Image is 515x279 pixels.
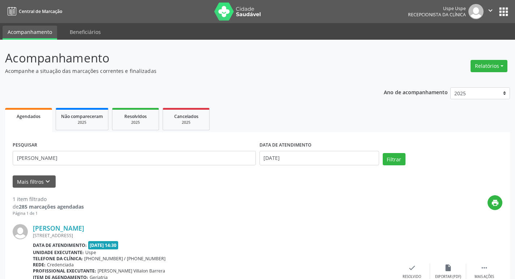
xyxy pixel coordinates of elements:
img: img [468,4,484,19]
span: [PERSON_NAME] Villalon Barrera [98,268,165,274]
i: keyboard_arrow_down [44,178,52,186]
div: [STREET_ADDRESS] [33,232,394,239]
span: Uspe [85,249,96,256]
i: print [491,199,499,207]
button: print [488,195,502,210]
b: Profissional executante: [33,268,96,274]
a: Beneficiários [65,26,106,38]
img: img [13,224,28,239]
a: [PERSON_NAME] [33,224,84,232]
span: Credenciada [47,262,74,268]
button: Relatórios [471,60,507,72]
div: 2025 [117,120,154,125]
a: Acompanhamento [3,26,57,40]
input: Selecione um intervalo [259,151,379,165]
span: Recepcionista da clínica [408,12,466,18]
p: Acompanhamento [5,49,359,67]
strong: 285 marcações agendadas [19,203,84,210]
span: Resolvidos [124,113,147,119]
span: [DATE] 14:30 [88,241,119,249]
i:  [480,264,488,272]
label: DATA DE ATENDIMENTO [259,140,312,151]
div: 2025 [168,120,204,125]
label: PESQUISAR [13,140,37,151]
div: 2025 [61,120,103,125]
button: Filtrar [383,153,405,165]
b: Telefone da clínica: [33,256,83,262]
span: [PHONE_NUMBER] / [PHONE_NUMBER] [84,256,166,262]
span: Central de Marcação [19,8,62,14]
div: Página 1 de 1 [13,210,84,217]
b: Data de atendimento: [33,242,87,248]
b: Rede: [33,262,46,268]
b: Unidade executante: [33,249,84,256]
i:  [486,6,494,14]
span: Cancelados [174,113,198,119]
div: de [13,203,84,210]
p: Acompanhe a situação das marcações correntes e finalizadas [5,67,359,75]
div: 1 item filtrado [13,195,84,203]
i: insert_drive_file [444,264,452,272]
i: check [408,264,416,272]
div: Uspe Uspe [408,5,466,12]
a: Central de Marcação [5,5,62,17]
span: Agendados [17,113,40,119]
button: Mais filtroskeyboard_arrow_down [13,175,56,188]
p: Ano de acompanhamento [384,87,448,96]
span: Não compareceram [61,113,103,119]
button: apps [497,5,510,18]
input: Nome, código do beneficiário ou CPF [13,151,256,165]
button:  [484,4,497,19]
